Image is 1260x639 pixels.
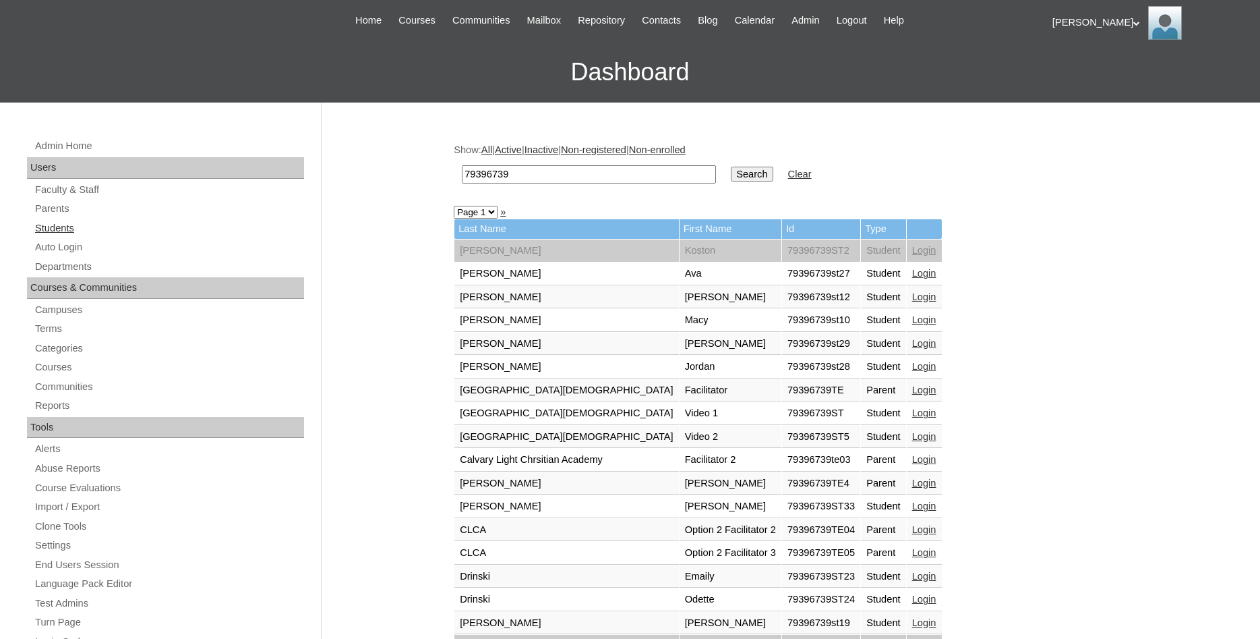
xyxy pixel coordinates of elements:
[34,302,304,318] a: Campuses
[912,571,936,582] a: Login
[782,612,860,635] td: 79396739st19
[454,495,679,518] td: [PERSON_NAME]
[680,262,781,285] td: Ava
[34,460,304,477] a: Abuse Reports
[454,588,679,611] td: Drinski
[912,454,936,465] a: Login
[680,449,781,472] td: Facilitator 2
[34,138,304,155] a: Admin Home
[524,144,559,155] a: Inactive
[392,13,442,28] a: Courses
[791,13,820,28] span: Admin
[861,588,906,611] td: Student
[7,42,1253,103] h3: Dashboard
[782,309,860,332] td: 79396739st10
[454,426,679,449] td: [GEOGRAPHIC_DATA][DEMOGRAPHIC_DATA]
[861,379,906,402] td: Parent
[680,286,781,309] td: [PERSON_NAME]
[731,167,773,182] input: Search
[912,408,936,418] a: Login
[495,144,522,155] a: Active
[861,565,906,588] td: Student
[520,13,568,28] a: Mailbox
[782,519,860,542] td: 79396739TE04
[355,13,382,28] span: Home
[527,13,562,28] span: Mailbox
[830,13,874,28] a: Logout
[34,359,304,376] a: Courses
[680,240,781,262] td: Koston
[861,495,906,518] td: Student
[34,220,304,237] a: Students
[571,13,632,28] a: Repository
[735,13,775,28] span: Calendar
[680,379,781,402] td: Facilitator
[34,576,304,592] a: Language Pack Editor
[500,206,506,217] a: »
[454,565,679,588] td: Drinski
[34,614,304,631] a: Turn Page
[782,426,860,449] td: 79396739ST5
[34,480,304,497] a: Course Evaluations
[578,13,625,28] span: Repository
[642,13,681,28] span: Contacts
[728,13,781,28] a: Calendar
[680,402,781,425] td: Video 1
[861,219,906,239] td: Type
[680,219,781,239] td: First Name
[912,501,936,511] a: Login
[782,472,860,495] td: 79396739TE4
[680,495,781,518] td: [PERSON_NAME]
[34,537,304,554] a: Settings
[680,519,781,542] td: Option 2 Facilitator 2
[782,379,860,402] td: 79396739TE
[782,495,860,518] td: 79396739ST33
[782,542,860,565] td: 79396739TE05
[912,291,936,302] a: Login
[680,565,781,588] td: Emaily
[861,262,906,285] td: Student
[782,402,860,425] td: 79396739ST
[462,165,716,184] input: Search
[782,565,860,588] td: 79396739ST23
[454,472,679,495] td: [PERSON_NAME]
[680,309,781,332] td: Macy
[912,245,936,256] a: Login
[1052,6,1247,40] div: [PERSON_NAME]
[837,13,867,28] span: Logout
[782,333,860,356] td: 79396739st29
[912,617,936,628] a: Login
[27,277,304,299] div: Courses & Communities
[782,588,860,611] td: 79396739ST24
[454,286,679,309] td: [PERSON_NAME]
[454,542,679,565] td: CLCA
[34,182,304,198] a: Faculty & Staff
[861,612,906,635] td: Student
[34,499,304,516] a: Import / Export
[912,594,936,605] a: Login
[912,338,936,349] a: Login
[877,13,911,28] a: Help
[861,240,906,262] td: Student
[782,356,860,379] td: 79396739st28
[861,356,906,379] td: Student
[884,13,904,28] span: Help
[680,472,781,495] td: [PERSON_NAME]
[34,397,304,414] a: Reports
[782,262,860,285] td: 79396739st27
[782,240,860,262] td: 79396739ST2
[34,557,304,574] a: End Users Session
[785,13,827,28] a: Admin
[454,379,679,402] td: [GEOGRAPHIC_DATA][DEMOGRAPHIC_DATA]
[34,200,304,217] a: Parents
[446,13,517,28] a: Communities
[691,13,724,28] a: Blog
[698,13,717,28] span: Blog
[349,13,388,28] a: Home
[912,431,936,442] a: Login
[27,417,304,439] div: Tools
[34,441,304,457] a: Alerts
[34,340,304,357] a: Categories
[454,449,679,472] td: Calvary Light Chrsitian Academy
[34,258,304,275] a: Departments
